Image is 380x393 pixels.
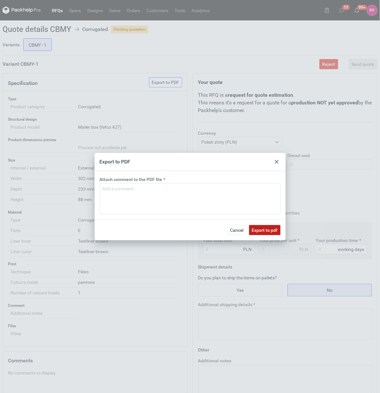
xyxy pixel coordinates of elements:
[227,225,247,235] button: Cancel
[252,228,278,232] span: Export to pdf
[100,158,131,165] div: Export to PDF
[230,228,244,232] span: Cancel
[249,225,281,235] button: Export to pdf
[100,176,162,183] label: Attach comment to the PDF file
